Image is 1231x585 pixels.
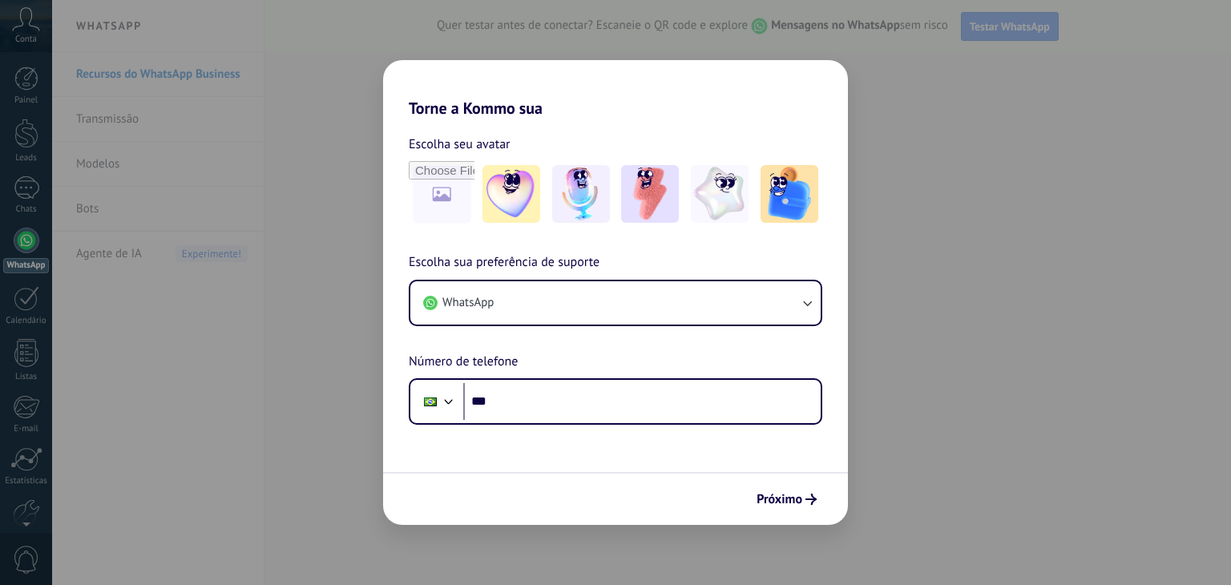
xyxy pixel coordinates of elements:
[621,165,679,223] img: -3.jpeg
[410,281,821,325] button: WhatsApp
[552,165,610,223] img: -2.jpeg
[409,134,511,155] span: Escolha seu avatar
[761,165,818,223] img: -5.jpeg
[383,60,848,118] h2: Torne a Kommo sua
[691,165,749,223] img: -4.jpeg
[409,352,518,373] span: Número de telefone
[749,486,824,513] button: Próximo
[409,252,599,273] span: Escolha sua preferência de suporte
[442,295,494,311] span: WhatsApp
[482,165,540,223] img: -1.jpeg
[415,385,446,418] div: Brazil: + 55
[757,494,802,505] span: Próximo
